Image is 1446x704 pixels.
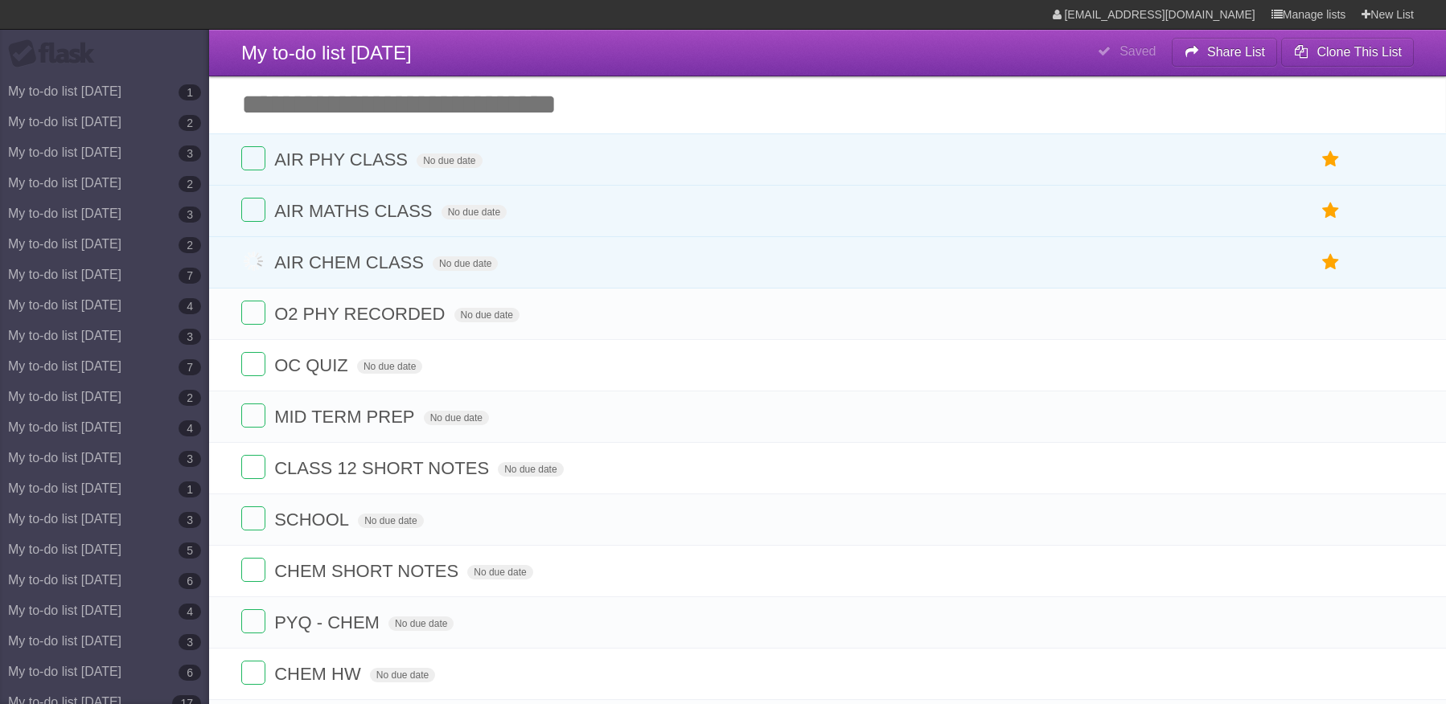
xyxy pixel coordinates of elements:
label: Star task [1316,146,1346,173]
b: 3 [179,634,201,650]
span: No due date [388,616,454,631]
b: 3 [179,512,201,528]
label: Done [241,661,265,685]
span: No due date [498,462,563,477]
b: 4 [179,298,201,314]
b: 2 [179,115,201,131]
b: 3 [179,451,201,467]
label: Done [241,403,265,428]
label: Done [241,506,265,530]
b: 5 [179,542,201,559]
span: CHEM SHORT NOTES [274,561,462,581]
button: Share List [1172,38,1278,67]
label: Done [241,146,265,170]
b: 7 [179,268,201,284]
span: No due date [357,359,422,374]
b: 2 [179,176,201,192]
label: Done [241,198,265,222]
b: 6 [179,665,201,681]
label: Star task [1316,198,1346,224]
b: 7 [179,359,201,375]
span: AIR PHY CLASS [274,149,412,170]
b: 1 [179,84,201,100]
label: Done [241,249,265,273]
label: Done [241,455,265,479]
span: MID TERM PREP [274,407,418,427]
span: My to-do list [DATE] [241,42,412,63]
b: Saved [1119,44,1156,58]
b: Share List [1207,45,1265,59]
span: No due date [424,411,489,425]
b: 6 [179,573,201,589]
span: No due date [467,565,532,579]
b: 2 [179,390,201,406]
div: Flask [8,39,105,68]
label: Done [241,301,265,325]
span: No due date [417,153,482,168]
span: PYQ - CHEM [274,612,384,632]
span: No due date [442,205,507,219]
span: O2 PHY RECORDED [274,304,449,324]
span: AIR MATHS CLASS [274,201,436,221]
span: No due date [358,514,423,528]
b: 4 [179,604,201,620]
b: 1 [179,481,201,497]
label: Done [241,352,265,376]
label: Done [241,609,265,633]
b: 4 [179,420,201,436]
span: CLASS 12 SHORT NOTES [274,458,493,478]
b: 2 [179,237,201,253]
span: OC QUIZ [274,355,352,375]
label: Done [241,558,265,582]
span: No due date [454,308,520,322]
b: Clone This List [1317,45,1402,59]
span: AIR CHEM CLASS [274,252,428,272]
button: Clone This List [1281,38,1414,67]
b: 3 [179,207,201,223]
b: 3 [179,145,201,162]
span: SCHOOL [274,510,353,530]
b: 3 [179,329,201,345]
span: No due date [370,668,435,682]
span: No due date [433,256,498,271]
label: Star task [1316,249,1346,276]
span: CHEM HW [274,664,365,684]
